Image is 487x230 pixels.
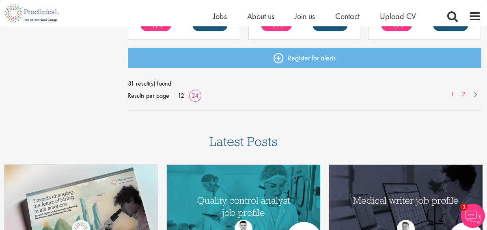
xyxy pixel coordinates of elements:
[209,135,278,154] h3: Latest Posts
[458,90,470,99] a: 2
[175,91,187,100] a: 12
[128,90,169,102] span: Results per page
[461,204,468,211] span: 1
[213,11,227,21] a: Jobs
[380,11,416,21] a: Upload CV
[128,77,481,90] span: 31 result(s) found
[128,48,481,68] a: Register for alerts
[446,90,458,99] a: 1
[461,204,485,228] img: Chatbot
[295,11,315,21] a: Join us
[247,11,274,21] a: About us
[335,11,360,21] a: Contact
[189,91,201,100] a: 24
